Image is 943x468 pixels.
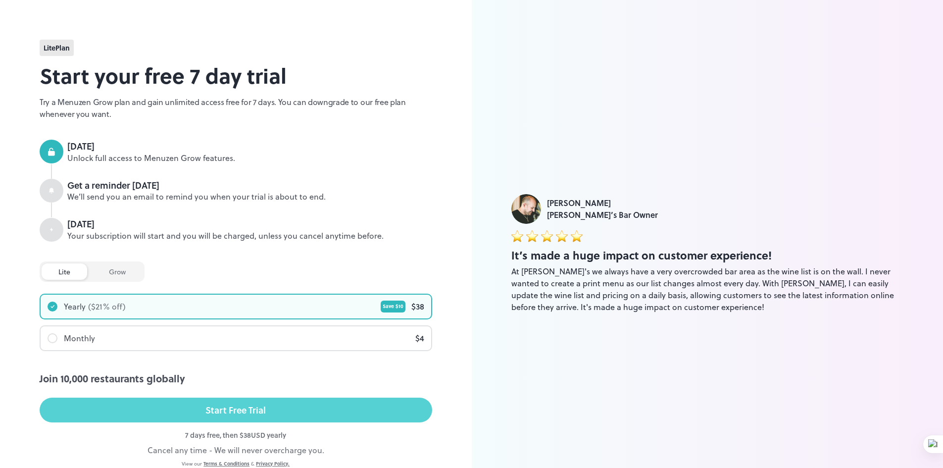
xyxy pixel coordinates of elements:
[67,179,432,192] div: Get a reminder [DATE]
[526,230,538,242] img: star
[415,332,424,344] div: $ 4
[547,197,658,209] div: [PERSON_NAME]
[42,263,87,280] div: lite
[64,301,86,312] div: Yearly
[571,230,583,242] img: star
[40,460,432,468] div: View our &
[203,460,249,467] a: Terms & Conditions
[40,430,432,440] div: 7 days free, then $ 38 USD yearly
[511,265,904,313] div: At [PERSON_NAME]'s we always have a very overcrowded bar area as the wine list is on the wall. I ...
[411,301,424,312] div: $ 38
[511,194,541,224] img: Luke Foyle
[67,153,432,164] div: Unlock full access to Menuzen Grow features.
[40,371,432,386] div: Join 10,000 restaurants globally
[40,60,432,91] h2: Start your free 7 day trial
[44,43,70,53] span: lite Plan
[205,403,266,417] div: Start Free Trial
[40,96,432,120] p: Try a Menuzen Grow plan and gain unlimited access free for 7 days. You can downgrade to our free ...
[92,263,143,280] div: grow
[381,301,405,312] div: Save $ 10
[67,217,432,230] div: [DATE]
[541,230,553,242] img: star
[547,209,658,221] div: [PERSON_NAME]’s Bar Owner
[40,398,432,422] button: Start Free Trial
[67,140,432,153] div: [DATE]
[67,191,432,203] div: We’ll send you an email to remind you when your trial is about to end.
[556,230,568,242] img: star
[511,247,904,263] div: It’s made a huge impact on customer experience!
[256,460,290,467] a: Privacy Policy.
[511,230,523,242] img: star
[88,301,126,312] div: ($ 21 % off)
[64,332,95,344] div: Monthly
[40,444,432,456] div: Cancel any time - We will never overcharge you.
[67,230,432,242] div: Your subscription will start and you will be charged, unless you cancel anytime before.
